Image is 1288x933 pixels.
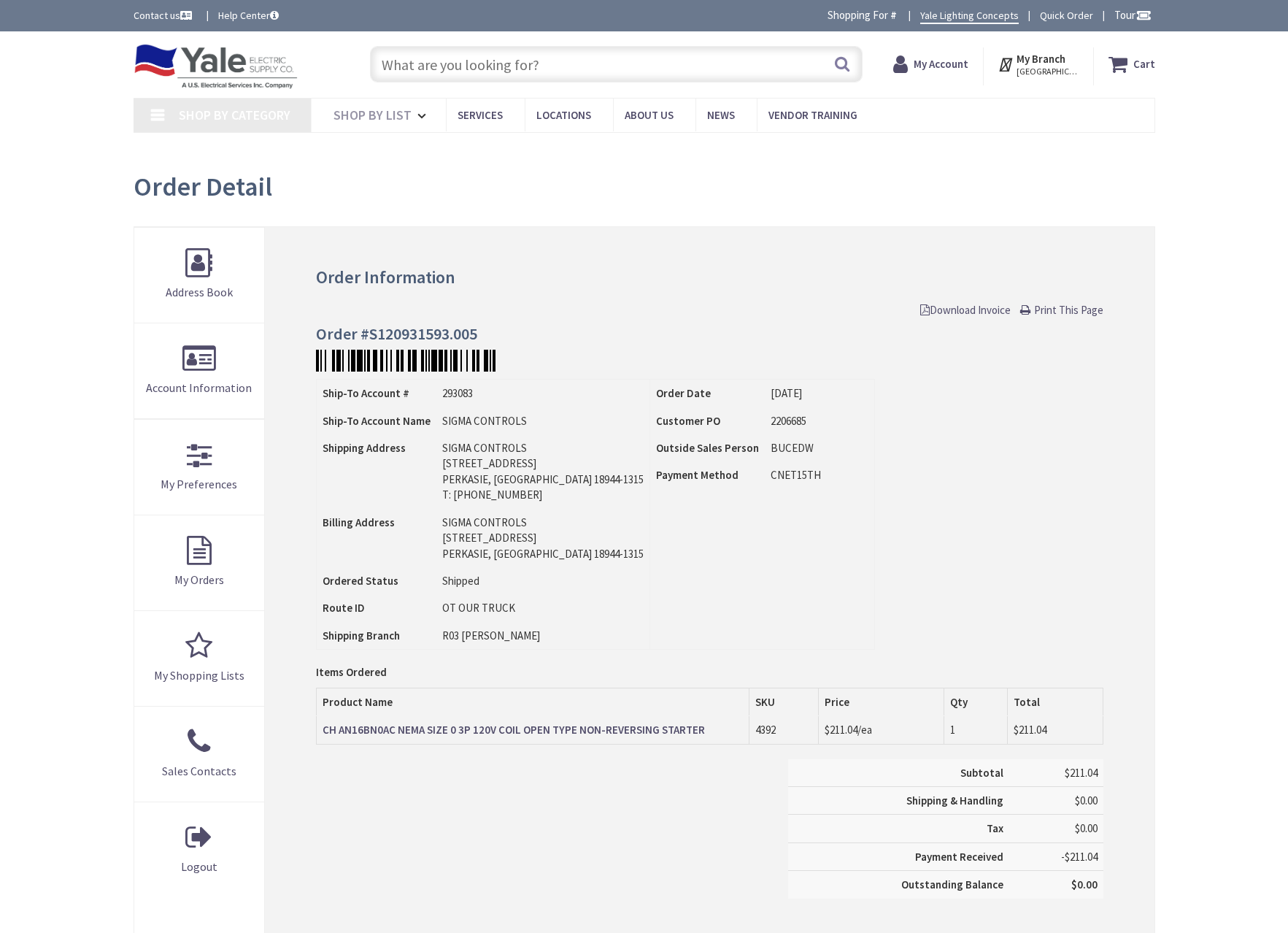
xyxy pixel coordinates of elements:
span: Tour [1114,8,1152,22]
span: Logout [181,859,217,874]
span: Shopping For [828,8,888,22]
td: 293083 [436,380,649,407]
span: -$211.04 [1061,850,1098,864]
th: Qty [944,688,1007,715]
strong: Items Ordered [316,665,387,679]
span: My Shopping Lists [154,668,244,683]
strong: Outside Sales Person [656,441,759,455]
h1: Order Detail [134,172,272,201]
span: Download Invoice [920,303,1011,317]
a: My Account [893,51,968,77]
a: CH AN16BN0AC NEMA SIZE 0 3P 120V COIL OPEN TYPE NON-REVERSING STARTER [323,722,705,737]
span: $0.00 [1071,878,1098,891]
h4: Order #S120931593.005 [316,325,1103,342]
strong: My Branch [1017,52,1065,66]
td: R03 [PERSON_NAME] [436,622,649,649]
th: Shipping & Handling [788,786,1009,814]
strong: Route ID [323,601,365,615]
strong: Order Date [656,386,711,400]
td: Shipped [436,567,649,594]
span: Shop By Category [179,107,290,123]
span: Address Book [166,285,233,299]
iframe: Opens a widget where you can find more information [1146,893,1244,929]
span: My Orders [174,572,224,587]
a: Sales Contacts [134,707,265,802]
strong: Billing Address [323,515,395,529]
span: About Us [625,108,674,122]
img: Kj8qP2jlASDHJI8fPngjAAAAAElFTkSuQmCC [316,350,495,372]
td: /ea [818,716,944,744]
a: Account Information [134,323,265,418]
span: $211.04 [1014,723,1046,737]
a: Help Center [218,8,279,23]
th: SKU [749,688,818,715]
strong: My Account [914,57,968,71]
a: Logout [134,802,265,897]
strong: # [890,8,897,22]
span: Locations [536,108,591,122]
th: Total [1007,688,1103,715]
a: Cart [1108,51,1155,77]
th: Payment Received [788,842,1009,870]
span: Shop By List [333,107,412,123]
img: Yale Electric Supply Co. [134,44,298,89]
th: Subtotal [788,759,1009,787]
strong: Shipping Branch [323,629,400,642]
a: Quick Order [1040,8,1093,23]
td: 2206685 [765,407,874,434]
strong: Ordered Status [323,574,398,588]
td: BUCEDW [765,434,874,461]
div: My Branch [GEOGRAPHIC_DATA], [GEOGRAPHIC_DATA] [998,51,1079,77]
span: $0.00 [1075,794,1098,807]
li: CNET15TH [771,467,868,483]
td: [DATE] [765,380,874,407]
span: $211.04 [1065,766,1098,780]
span: $0.00 [1075,821,1098,835]
span: [GEOGRAPHIC_DATA], [GEOGRAPHIC_DATA] [1017,66,1079,77]
a: Print This Page [1020,302,1103,318]
span: Services [458,108,503,122]
strong: Payment Method [656,468,739,482]
span: Account Information [146,380,252,395]
span: Print This Page [1034,303,1103,317]
strong: Ship-To Account # [323,386,409,400]
strong: Shipping Address [323,441,406,455]
a: My Preferences [134,420,265,515]
strong: Customer PO [656,414,720,428]
strong: Outstanding Balance [901,878,1003,891]
a: My Orders [134,515,265,610]
th: Price [818,688,944,715]
div: SIGMA CONTROLS [STREET_ADDRESS] PERKASIE, [GEOGRAPHIC_DATA] 18944-1315 [442,515,644,561]
span: Sales Contacts [162,764,236,778]
span: 1 [950,723,955,737]
div: SIGMA CONTROLS [STREET_ADDRESS] PERKASIE, [GEOGRAPHIC_DATA] 18944-1315 T: [PHONE_NUMBER] [442,440,644,503]
h3: Order Information [316,268,1103,287]
th: Tax [788,815,1009,842]
a: Download Invoice [920,302,1011,318]
a: Contact us [134,8,195,23]
th: Product Name [317,688,749,715]
td: 4392 [749,716,818,744]
a: Yale Lighting Concepts [920,8,1019,24]
strong: Cart [1133,51,1155,77]
td: OT OUR TRUCK [436,594,649,621]
span: My Preferences [161,477,237,491]
a: My Shopping Lists [134,611,265,706]
strong: Ship-To Account Name [323,414,431,428]
input: What are you looking for? [370,46,863,82]
a: Address Book [134,228,265,323]
span: Vendor Training [768,108,857,122]
td: SIGMA CONTROLS [436,407,649,434]
span: $211.04 [825,723,857,737]
span: News [707,108,735,122]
